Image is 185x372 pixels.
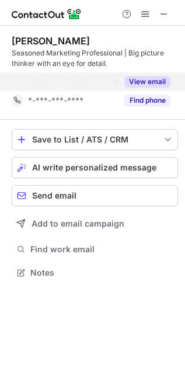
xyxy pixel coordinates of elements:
div: Save to List / ATS / CRM [32,135,158,144]
button: Notes [12,265,178,281]
span: Send email [32,191,76,200]
button: save-profile-one-click [12,129,178,150]
button: Add to email campaign [12,213,178,234]
button: Find work email [12,241,178,258]
button: AI write personalized message [12,157,178,178]
button: Reveal Button [124,76,170,88]
button: Send email [12,185,178,206]
span: AI write personalized message [32,163,156,172]
span: Add to email campaign [32,219,124,228]
div: [PERSON_NAME] [12,35,90,47]
button: Reveal Button [124,95,170,106]
div: Seasoned Marketing Professional | Big picture thinker with an eye for detail. [12,48,178,69]
img: ContactOut v5.3.10 [12,7,82,21]
span: [EMAIL_ADDRESS][DOMAIN_NAME] [28,77,109,87]
span: Find work email [30,244,173,255]
span: Notes [30,267,173,278]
